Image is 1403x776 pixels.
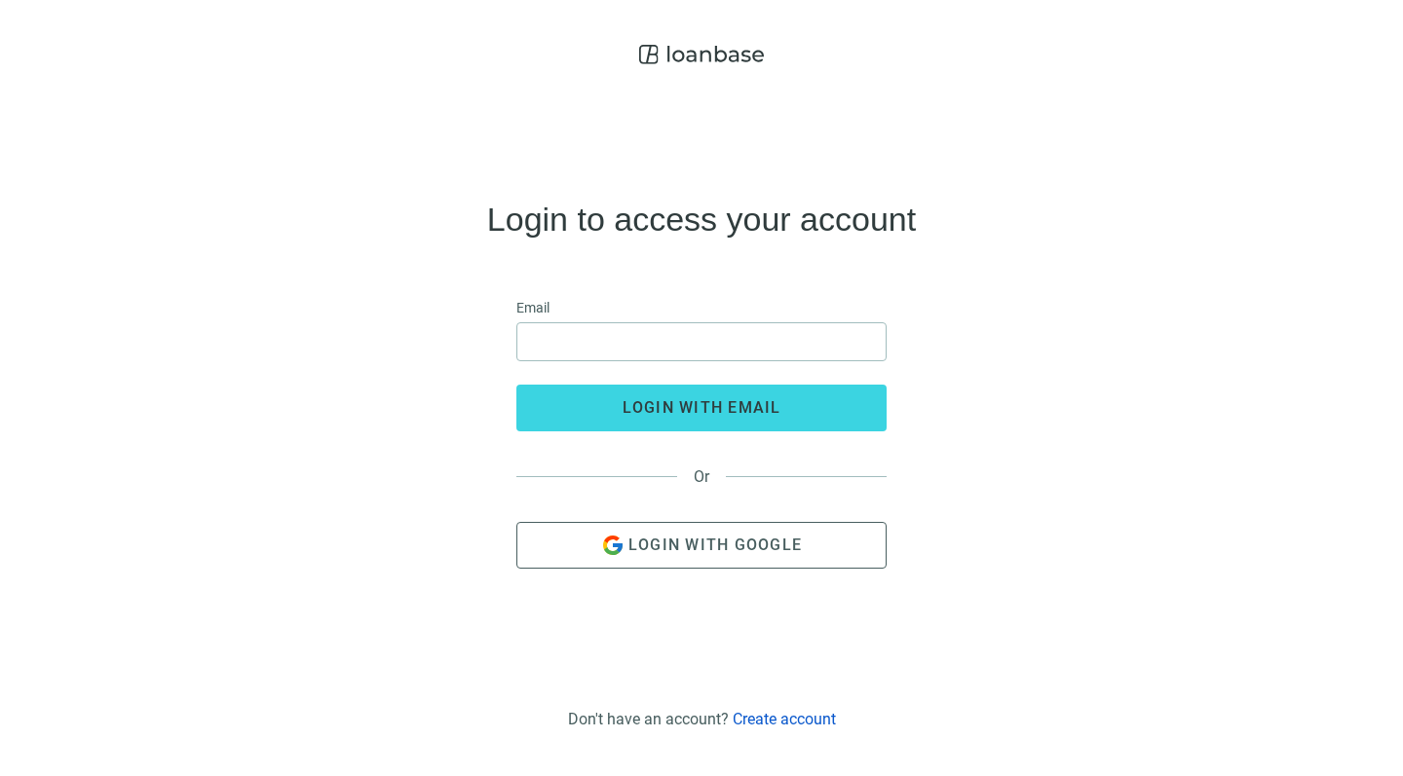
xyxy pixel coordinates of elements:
div: Don't have an account? [568,710,836,728]
button: Login with Google [516,522,887,569]
span: Or [677,467,726,486]
a: Create account [733,710,836,728]
h4: Login to access your account [487,203,916,235]
button: login with email [516,385,887,431]
span: Email [516,297,550,318]
span: login with email [623,398,781,417]
span: Login with Google [628,536,802,554]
